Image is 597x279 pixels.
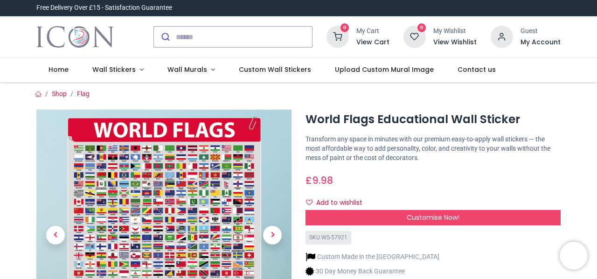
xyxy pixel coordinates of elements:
div: SKU: WS-57921 [305,231,351,244]
img: Icon Wall Stickers [36,24,113,50]
iframe: Customer reviews powered by Trustpilot [365,3,561,13]
span: Previous [46,226,65,244]
div: Guest [521,27,561,36]
a: Wall Murals [155,58,227,82]
sup: 0 [340,23,349,32]
a: Wall Stickers [81,58,156,82]
span: 9.98 [312,174,333,187]
iframe: Brevo live chat [560,242,588,270]
a: Shop [52,90,67,98]
a: 0 [326,33,349,40]
button: Submit [154,27,176,47]
span: Wall Stickers [92,65,136,74]
a: Logo of Icon Wall Stickers [36,24,113,50]
span: Wall Murals [167,65,207,74]
span: Customise Now! [407,213,459,222]
div: My Wishlist [433,27,477,36]
a: Flag [77,90,90,98]
h1: World Flags Educational Wall Sticker [305,112,561,127]
span: Next [263,226,282,244]
li: Custom Made in the [GEOGRAPHIC_DATA] [305,252,439,262]
span: Contact us [458,65,496,74]
i: Add to wishlist [306,199,312,206]
a: My Account [521,38,561,47]
div: My Cart [356,27,389,36]
span: £ [305,174,333,187]
div: Free Delivery Over £15 - Satisfaction Guarantee [36,3,172,13]
a: View Wishlist [433,38,477,47]
li: 30 Day Money Back Guarantee [305,266,439,276]
span: Upload Custom Mural Image [335,65,434,74]
span: Home [49,65,69,74]
button: Add to wishlistAdd to wishlist [305,195,370,211]
span: Custom Wall Stickers [239,65,311,74]
p: Transform any space in minutes with our premium easy-to-apply wall stickers — the most affordable... [305,135,561,162]
sup: 0 [417,23,426,32]
a: View Cart [356,38,389,47]
a: 0 [403,33,426,40]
